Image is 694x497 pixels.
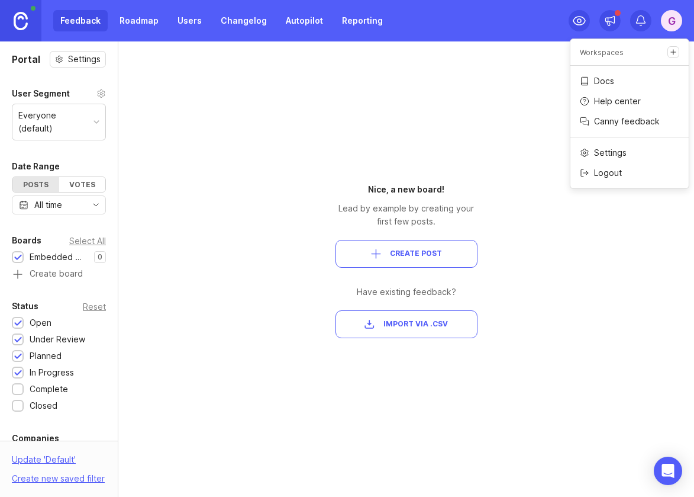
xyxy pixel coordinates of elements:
[214,10,274,31] a: Changelog
[667,46,679,58] a: Create a new workspace
[30,316,51,329] div: Open
[335,286,477,299] div: Have existing feedback?
[30,383,68,396] div: Complete
[34,198,62,211] div: All time
[112,10,166,31] a: Roadmap
[12,270,106,280] a: Create board
[570,143,689,162] a: Settings
[594,147,627,159] p: Settings
[580,47,624,57] p: Workspaces
[86,200,105,210] svg: toggle icon
[170,10,209,31] a: Users
[30,333,85,346] div: Under Review
[570,112,689,131] a: Canny feedback
[654,457,682,485] div: Open Intercom Messenger
[12,453,76,472] div: Update ' Default '
[12,86,70,101] div: User Segment
[12,159,60,174] div: Date Range
[594,167,622,179] p: Logout
[570,72,689,91] a: Docs
[390,249,442,259] span: Create Post
[383,319,448,329] span: Import via .csv
[68,53,101,65] span: Settings
[335,240,477,268] button: Create Post
[335,310,477,338] button: Import via .csv
[12,177,59,192] div: Posts
[83,303,106,310] div: Reset
[30,349,62,363] div: Planned
[30,251,88,264] div: Embedded Workflow Builder
[14,12,28,30] img: Canny Home
[12,52,40,66] h1: Portal
[594,75,614,87] p: Docs
[12,431,59,445] div: Companies
[335,202,477,228] div: Lead by example by creating your first few posts.
[18,109,89,135] div: Everyone (default)
[335,10,390,31] a: Reporting
[335,183,477,196] div: Nice, a new board!
[661,10,682,31] button: G
[12,472,105,485] div: Create new saved filter
[30,399,57,412] div: Closed
[30,366,74,379] div: In Progress
[98,252,102,262] p: 0
[594,116,660,127] p: Canny feedback
[570,92,689,111] a: Help center
[12,299,38,313] div: Status
[12,233,41,248] div: Boards
[279,10,330,31] a: Autopilot
[594,95,641,107] p: Help center
[50,51,106,68] button: Settings
[59,177,106,192] div: Votes
[69,238,106,244] div: Select All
